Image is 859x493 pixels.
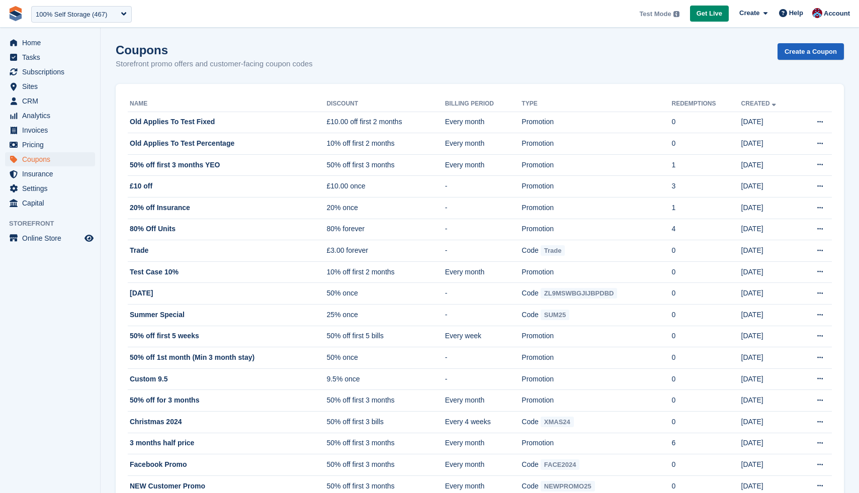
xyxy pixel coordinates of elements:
span: Settings [22,181,82,195]
td: £10.00 once [326,176,445,198]
td: 50% off first 5 bills [326,326,445,347]
td: 25% once [326,305,445,326]
a: menu [5,181,95,195]
span: Trade [541,245,565,256]
td: Christmas 2024 [128,412,326,433]
td: - [445,368,522,390]
span: Test Mode [639,9,671,19]
td: [DATE] [741,154,799,176]
span: Online Store [22,231,82,245]
td: Promotion [522,176,671,198]
span: Insurance [22,167,82,181]
span: Pricing [22,138,82,152]
a: menu [5,196,95,210]
span: Help [789,8,803,18]
a: menu [5,231,95,245]
img: icon-info-grey-7440780725fd019a000dd9b08b2336e03edf1995a4989e88bcd33f0948082b44.svg [673,11,679,17]
td: - [445,305,522,326]
td: £10 off [128,176,326,198]
td: Promotion [522,368,671,390]
a: menu [5,109,95,123]
td: [DATE] [741,219,799,240]
td: Code [522,454,671,476]
div: 100% Self Storage (467) [36,10,107,20]
td: Trade [128,240,326,262]
td: 0 [672,283,741,305]
span: Create [739,8,759,18]
td: [DATE] [741,454,799,476]
td: Every month [445,454,522,476]
h1: Coupons [116,43,313,57]
td: - [445,283,522,305]
td: [DATE] [741,176,799,198]
td: Every month [445,154,522,176]
a: menu [5,79,95,93]
span: Subscriptions [22,65,82,79]
td: Promotion [522,433,671,454]
td: [DATE] [741,412,799,433]
td: Every month [445,390,522,412]
td: 6 [672,433,741,454]
td: Promotion [522,219,671,240]
a: Preview store [83,232,95,244]
td: [DATE] [128,283,326,305]
span: Capital [22,196,82,210]
td: [DATE] [741,433,799,454]
td: 3 months half price [128,433,326,454]
td: [DATE] [741,261,799,283]
td: 50% off first 3 bills [326,412,445,433]
td: 50% off first 3 months YEO [128,154,326,176]
td: 0 [672,326,741,347]
td: 4 [672,219,741,240]
td: Code [522,240,671,262]
td: Code [522,283,671,305]
span: FACE2024 [541,459,580,470]
td: Promotion [522,112,671,133]
th: Name [128,96,326,112]
td: 1 [672,154,741,176]
td: [DATE] [741,240,799,262]
span: Storefront [9,219,100,229]
a: menu [5,65,95,79]
span: Coupons [22,152,82,166]
td: [DATE] [741,112,799,133]
td: [DATE] [741,133,799,155]
td: [DATE] [741,347,799,369]
a: menu [5,123,95,137]
td: 3 [672,176,741,198]
td: 0 [672,390,741,412]
td: 50% once [326,283,445,305]
td: Custom 9.5 [128,368,326,390]
th: Type [522,96,671,112]
td: Every month [445,261,522,283]
td: Test Case 10% [128,261,326,283]
td: 1 [672,198,741,219]
td: 50% off first 5 weeks [128,326,326,347]
td: 50% off first 3 months [326,390,445,412]
td: 0 [672,133,741,155]
td: [DATE] [741,368,799,390]
td: 0 [672,261,741,283]
td: Every month [445,112,522,133]
td: Every month [445,133,522,155]
td: 50% off first 3 months [326,454,445,476]
td: Promotion [522,198,671,219]
td: Every 4 weeks [445,412,522,433]
td: 9.5% once [326,368,445,390]
td: 10% off first 2 months [326,261,445,283]
td: Old Applies To Test Fixed [128,112,326,133]
td: Promotion [522,261,671,283]
td: 0 [672,412,741,433]
a: Created [741,100,778,107]
a: menu [5,138,95,152]
td: 20% once [326,198,445,219]
a: menu [5,152,95,166]
td: 0 [672,347,741,369]
span: ZL9MSWBGJIJBPDBD [541,288,618,299]
td: 50% off for 3 months [128,390,326,412]
span: XMAS24 [541,417,574,427]
td: £10.00 off first 2 months [326,112,445,133]
td: Summer Special [128,305,326,326]
th: Redemptions [672,96,741,112]
td: [DATE] [741,390,799,412]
